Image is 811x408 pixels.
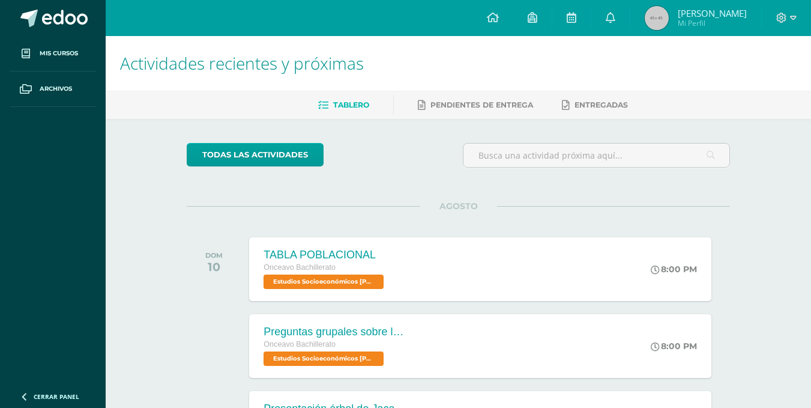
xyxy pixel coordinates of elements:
div: DOM [205,251,223,260]
span: Cerrar panel [34,392,79,401]
input: Busca una actividad próxima aquí... [463,144,729,167]
span: Estudios Socioeconómicos Bach V 'A' [264,352,384,366]
span: Pendientes de entrega [430,100,533,109]
div: 8:00 PM [651,264,697,275]
div: 8:00 PM [651,341,697,352]
div: Preguntas grupales sobre la MIgración [264,326,408,338]
img: 45x45 [645,6,669,30]
a: Mis cursos [10,36,96,72]
span: Entregadas [574,100,628,109]
span: [PERSON_NAME] [678,7,747,19]
a: Pendientes de entrega [418,96,533,115]
a: Entregadas [562,96,628,115]
span: AGOSTO [420,201,497,212]
span: Onceavo Bachillerato [264,263,336,272]
span: Onceavo Bachillerato [264,340,336,349]
span: Mis cursos [40,49,78,58]
span: Archivos [40,84,72,94]
span: Mi Perfil [678,18,747,28]
a: todas las Actividades [187,143,324,166]
div: 10 [205,260,223,274]
span: Tablero [333,100,369,109]
span: Actividades recientes y próximas [120,52,364,75]
span: Estudios Socioeconómicos Bach V 'A' [264,275,384,289]
div: TABLA POBLACIONAL [264,249,387,261]
a: Archivos [10,72,96,107]
a: Tablero [318,96,369,115]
